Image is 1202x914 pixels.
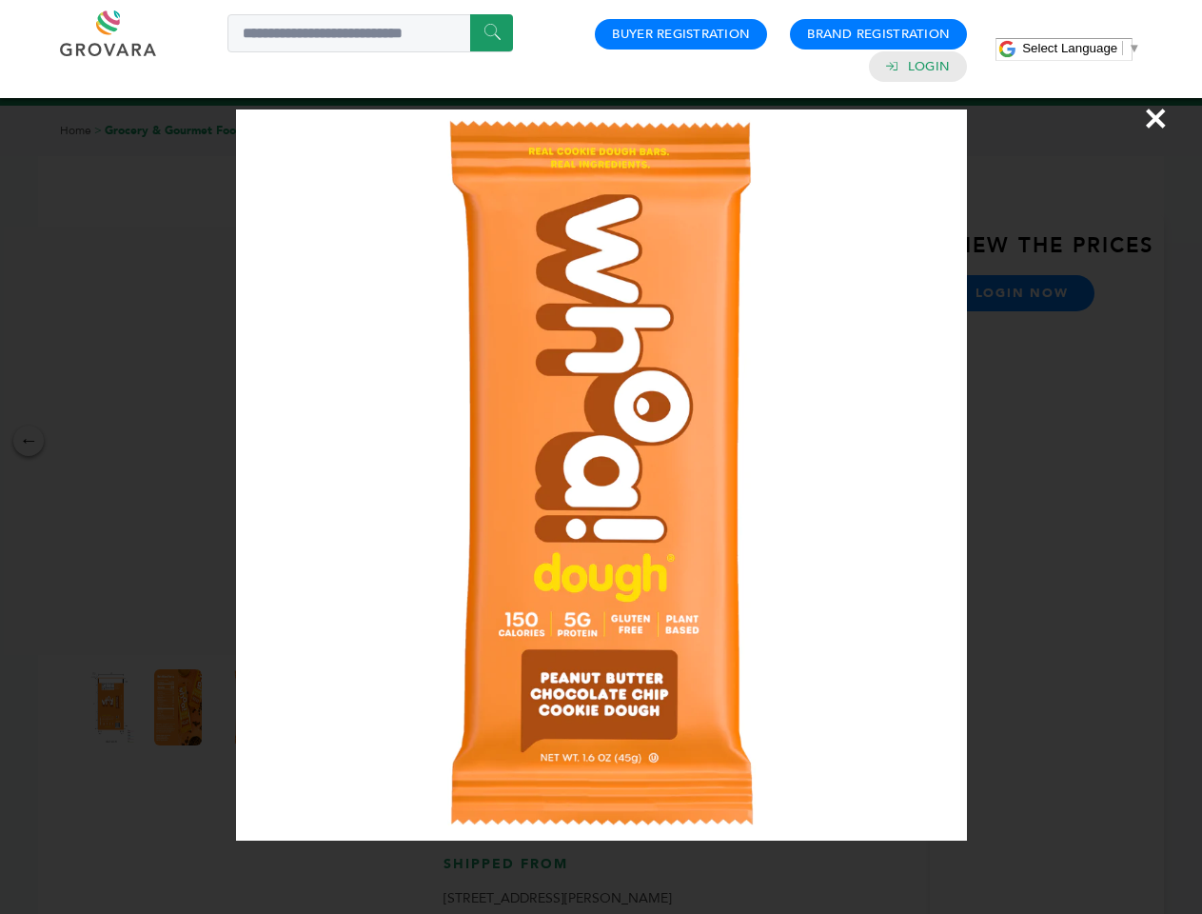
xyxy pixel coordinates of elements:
[1022,41,1117,55] span: Select Language
[1128,41,1140,55] span: ▼
[807,26,950,43] a: Brand Registration
[1143,91,1169,145] span: ×
[227,14,513,52] input: Search a product or brand...
[236,109,967,841] img: Image Preview
[612,26,750,43] a: Buyer Registration
[1122,41,1123,55] span: ​
[908,58,950,75] a: Login
[1022,41,1140,55] a: Select Language​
